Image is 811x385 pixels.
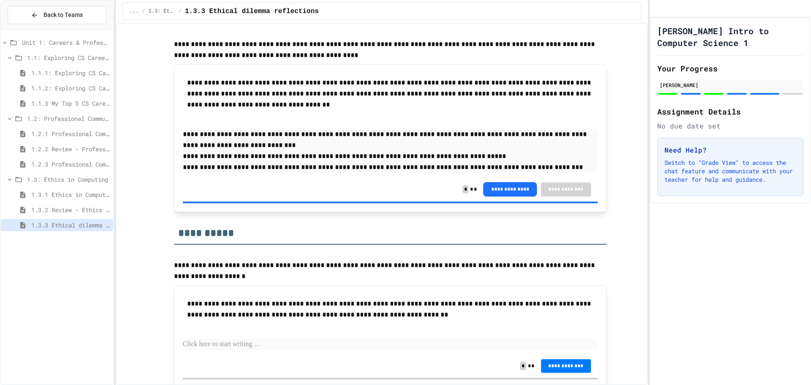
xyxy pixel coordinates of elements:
span: 1.2.1 Professional Communication [31,129,110,138]
span: / [142,8,145,15]
span: 1.1.2: Exploring CS Careers - Review [31,84,110,93]
span: / [179,8,182,15]
span: 1.3: Ethics in Computing [27,175,110,184]
span: 1.1: Exploring CS Careers [27,53,110,62]
div: [PERSON_NAME] [660,81,801,89]
span: 1.3.3 Ethical dilemma reflections [31,221,110,229]
span: Back to Teams [44,11,83,19]
span: Unit 1: Careers & Professionalism [22,38,110,47]
span: ... [130,8,139,15]
h1: [PERSON_NAME] Intro to Computer Science 1 [657,25,803,49]
span: 1.3.1 Ethics in Computer Science [31,190,110,199]
p: Switch to "Grade View" to access the chat feature and communicate with your teacher for help and ... [664,158,796,184]
span: 1.3: Ethics in Computing [148,8,175,15]
span: 1.2.2 Review - Professional Communication [31,145,110,153]
div: No due date set [657,121,803,131]
span: 1.3.2 Review - Ethics in Computer Science [31,205,110,214]
span: 1.3.3 Ethical dilemma reflections [185,6,319,16]
span: 1.2.3 Professional Communication Challenge [31,160,110,169]
span: 1.1.3 My Top 3 CS Careers! [31,99,110,108]
h3: Need Help? [664,145,796,155]
h2: Assignment Details [657,106,803,117]
span: 1.2: Professional Communication [27,114,110,123]
span: 1.1.1: Exploring CS Careers [31,68,110,77]
h2: Your Progress [657,63,803,74]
